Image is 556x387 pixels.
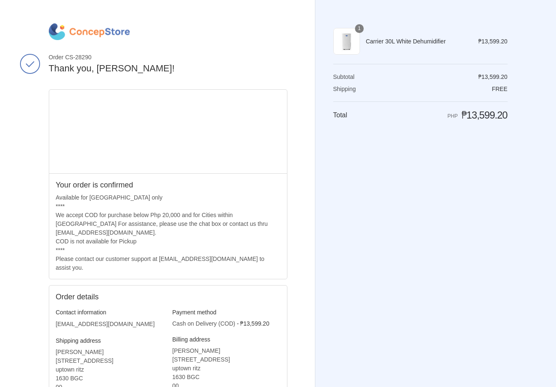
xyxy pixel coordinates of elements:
span: Shipping [333,86,356,92]
span: 1 [355,24,364,33]
span: ₱13,599.20 [478,73,507,80]
img: ConcepStore [49,23,130,40]
p: We accept COD for purchase below Php 20,000 and for Cities within [GEOGRAPHIC_DATA] For assistanc... [56,211,280,237]
iframe: Google map displaying pin point of shipping address: Bgc, Metro Manila [49,90,287,173]
h3: Shipping address [56,337,164,344]
span: Total [333,111,347,119]
bdo: [EMAIL_ADDRESS][DOMAIN_NAME] [56,321,155,327]
h3: Payment method [172,309,280,316]
span: Free [492,86,507,92]
p: COD is not available for Pickup [56,237,280,246]
h3: Billing address [172,336,280,343]
h2: Order details [56,292,168,302]
h2: Your order is confirmed [56,180,280,190]
p: Please contact our customer support at [EMAIL_ADDRESS][DOMAIN_NAME] to assist you. [56,255,280,272]
th: Subtotal [333,73,377,81]
h2: Thank you, [PERSON_NAME]! [49,63,287,75]
img: carrier-dehumidifier-30-liter-full-view-concepstore [333,28,360,55]
span: Carrier 30L White Dehumidifier [366,38,467,45]
span: Order CS-28290 [49,53,287,61]
h3: Contact information [56,309,164,316]
span: - ₱13,599.20 [237,320,269,327]
span: ₱13,599.20 [462,109,507,121]
span: Cash on Delivery (COD) [172,320,235,327]
span: ₱13,599.20 [478,38,507,45]
p: Available for [GEOGRAPHIC_DATA] only [56,193,280,202]
span: PHP [448,113,458,119]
